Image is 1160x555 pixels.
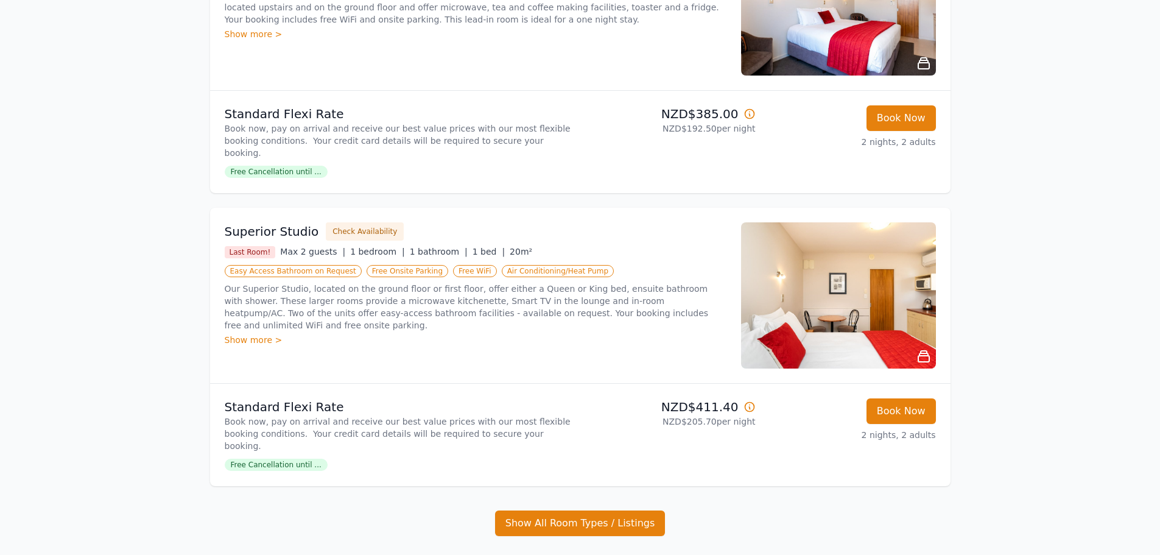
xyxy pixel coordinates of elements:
button: Show All Room Types / Listings [495,511,666,536]
p: 2 nights, 2 adults [765,429,936,441]
span: Free Cancellation until ... [225,459,328,471]
p: Standard Flexi Rate [225,398,575,415]
span: 1 bathroom | [410,247,468,256]
p: Our Superior Studio, located on the ground floor or first floor, offer either a Queen or King bed... [225,283,726,331]
h3: Superior Studio [225,223,319,240]
button: Book Now [866,105,936,131]
span: Max 2 guests | [280,247,345,256]
span: Air Conditioning/Heat Pump [502,265,614,277]
span: Free WiFi [453,265,497,277]
span: 1 bedroom | [350,247,405,256]
p: Standard Flexi Rate [225,105,575,122]
p: NZD$411.40 [585,398,756,415]
p: NZD$192.50 per night [585,122,756,135]
p: NZD$385.00 [585,105,756,122]
span: 20m² [510,247,532,256]
div: Show more > [225,334,726,346]
p: 2 nights, 2 adults [765,136,936,148]
span: Last Room! [225,246,276,258]
p: Book now, pay on arrival and receive our best value prices with our most flexible booking conditi... [225,415,575,452]
button: Check Availability [326,222,404,241]
button: Book Now [866,398,936,424]
span: Free Cancellation until ... [225,166,328,178]
span: Easy Access Bathroom on Request [225,265,362,277]
div: Show more > [225,28,726,40]
span: Free Onsite Parking [367,265,448,277]
span: 1 bed | [473,247,505,256]
p: NZD$205.70 per night [585,415,756,428]
p: Book now, pay on arrival and receive our best value prices with our most flexible booking conditi... [225,122,575,159]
